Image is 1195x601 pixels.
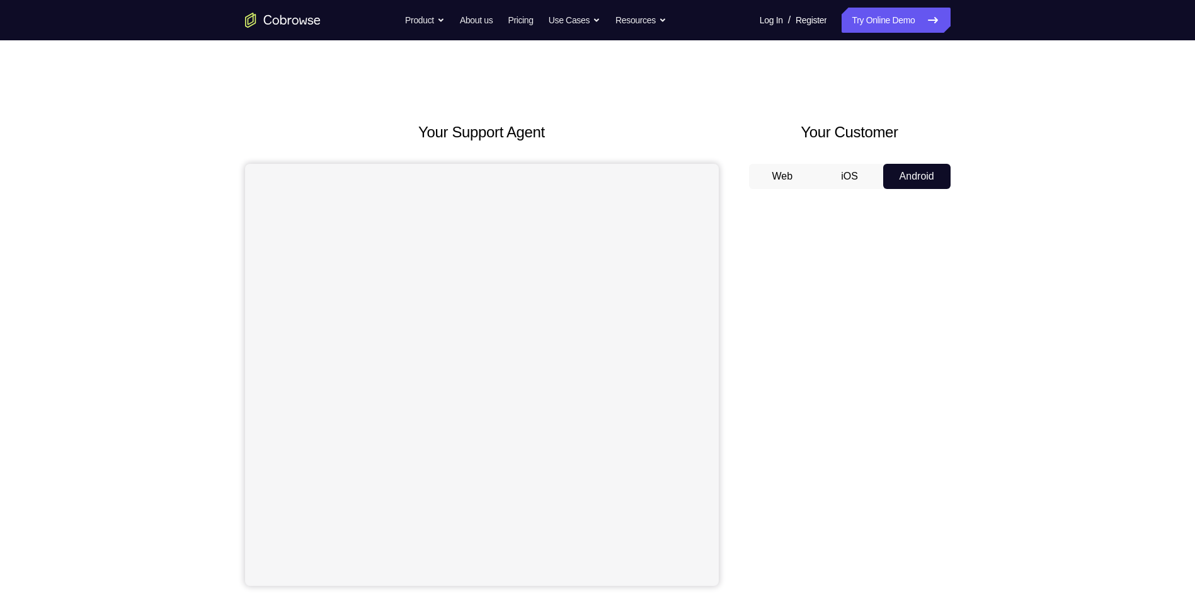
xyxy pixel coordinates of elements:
[749,164,816,189] button: Web
[749,121,951,144] h2: Your Customer
[245,164,719,586] iframe: Agent
[508,8,533,33] a: Pricing
[405,8,445,33] button: Product
[615,8,666,33] button: Resources
[245,13,321,28] a: Go to the home page
[788,13,791,28] span: /
[816,164,883,189] button: iOS
[460,8,493,33] a: About us
[796,8,826,33] a: Register
[549,8,600,33] button: Use Cases
[760,8,783,33] a: Log In
[842,8,950,33] a: Try Online Demo
[245,121,719,144] h2: Your Support Agent
[883,164,951,189] button: Android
